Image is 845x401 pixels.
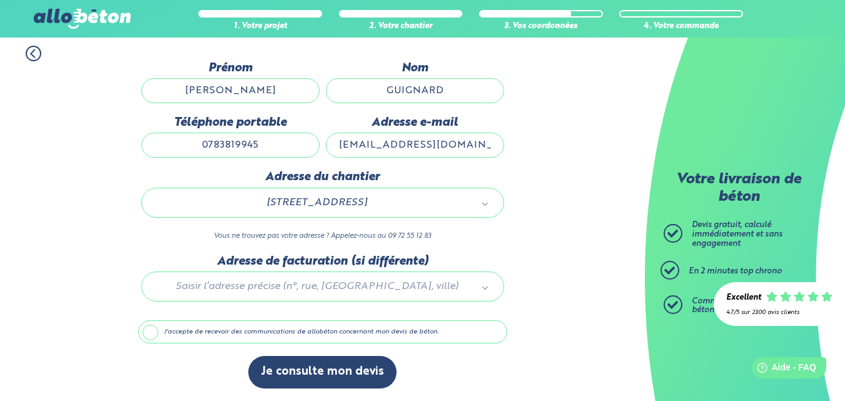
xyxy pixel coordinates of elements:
[141,116,320,129] label: Téléphone portable
[326,116,504,129] label: Adresse e-mail
[141,61,320,75] label: Prénom
[138,320,507,344] label: J'accepte de recevoir des communications de allobéton concernant mon devis de béton.
[141,78,320,103] input: Quel est votre prénom ?
[141,230,504,242] p: Vous ne trouvez pas votre adresse ? Appelez-nous au 09 72 55 12 83
[326,133,504,158] input: ex : contact@allobeton.fr
[734,352,831,387] iframe: Help widget launcher
[154,195,491,211] a: [STREET_ADDRESS]
[198,22,322,31] div: 1. Votre projet
[339,22,463,31] div: 2. Votre chantier
[326,61,504,75] label: Nom
[141,170,504,184] label: Adresse du chantier
[619,22,743,31] div: 4. Votre commande
[141,133,320,158] input: ex : 0642930817
[34,9,130,29] img: allobéton
[159,195,475,211] span: [STREET_ADDRESS]
[479,22,603,31] div: 3. Vos coordonnées
[248,356,397,388] button: Je consulte mon devis
[326,78,504,103] input: Quel est votre nom de famille ?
